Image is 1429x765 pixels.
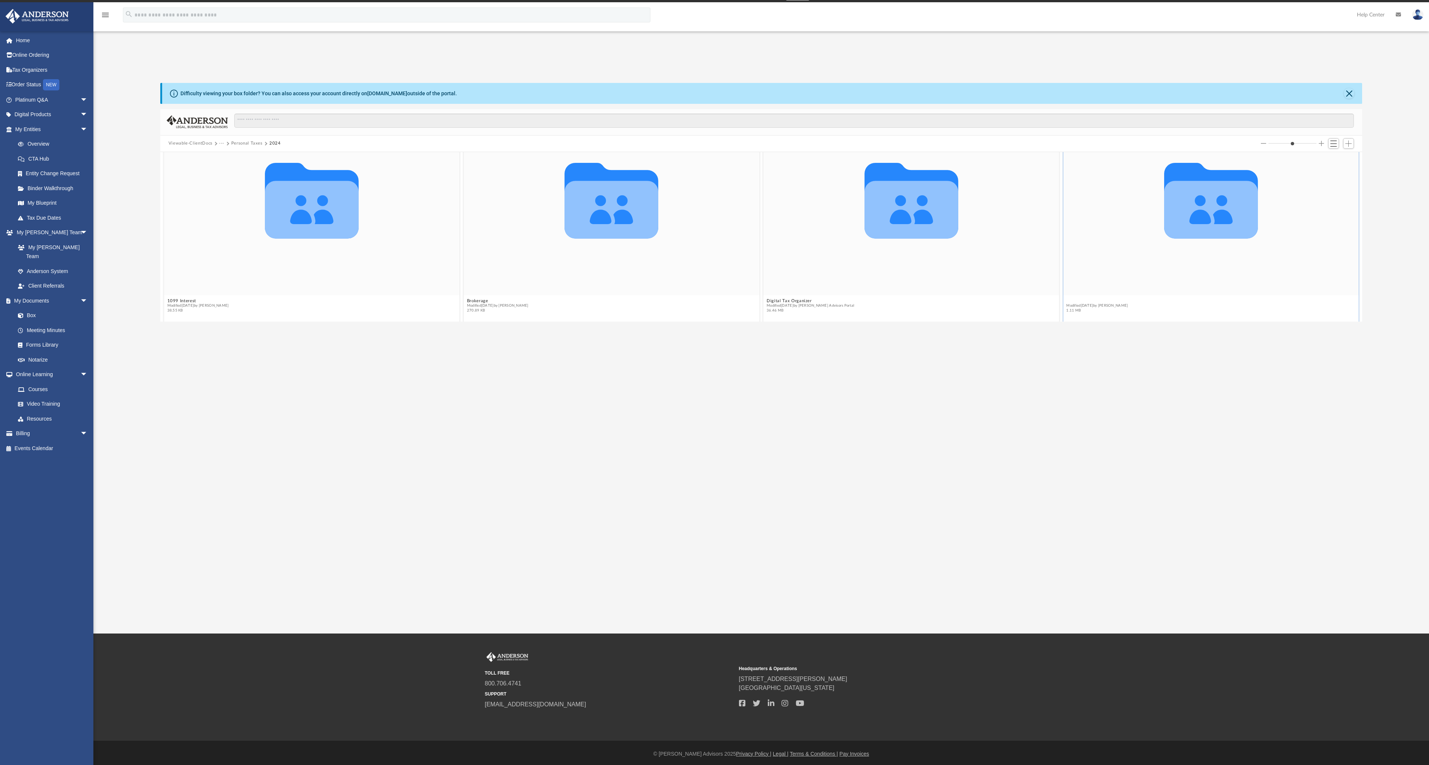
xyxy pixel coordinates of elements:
a: Binder Walkthrough [10,181,99,196]
a: My Documentsarrow_drop_down [5,293,95,308]
i: search [125,10,133,18]
small: Headquarters & Operations [739,665,988,672]
a: Events Calendar [5,441,99,456]
a: Online Ordering [5,48,99,63]
span: arrow_drop_down [80,293,95,309]
button: 2024 [269,140,281,147]
i: menu [101,10,110,19]
a: Box [10,308,92,323]
span: arrow_drop_down [80,92,95,108]
a: 800.706.4741 [485,680,522,687]
a: Courses [10,382,95,397]
a: Tax Due Dates [10,210,99,225]
a: Anderson System [10,264,95,279]
button: Viewable-ClientDocs [168,140,213,147]
button: FollowupRequests [1066,298,1128,303]
button: Close [1344,88,1354,99]
a: [GEOGRAPHIC_DATA][US_STATE] [739,685,835,691]
a: Resources [10,411,95,426]
span: 36.46 MB [767,308,854,313]
a: Digital Productsarrow_drop_down [5,107,99,122]
div: © [PERSON_NAME] Advisors 2025 [93,750,1429,758]
span: arrow_drop_down [80,122,95,137]
button: Decrease column size [1261,141,1266,146]
img: User Pic [1412,9,1423,20]
a: Overview [10,137,99,152]
small: TOLL FREE [485,670,734,676]
span: Modified [DATE] by [PERSON_NAME] [467,303,529,308]
span: arrow_drop_down [80,367,95,382]
a: Meeting Minutes [10,323,95,338]
button: 1099 Interest [167,298,229,303]
a: My Entitiesarrow_drop_down [5,122,99,137]
span: Modified [DATE] by [PERSON_NAME] Advisors Portal [767,303,854,308]
a: [EMAIL_ADDRESS][DOMAIN_NAME] [485,701,586,707]
div: Difficulty viewing your box folder? You can also access your account directly on outside of the p... [180,90,457,97]
img: Anderson Advisors Platinum Portal [3,9,71,24]
span: arrow_drop_down [80,426,95,442]
a: Terms & Conditions | [790,751,838,757]
a: Privacy Policy | [736,751,771,757]
button: Switch to List View [1328,138,1339,149]
img: Anderson Advisors Platinum Portal [485,652,530,662]
small: SUPPORT [485,691,734,697]
a: Notarize [10,352,95,367]
button: Increase column size [1319,141,1324,146]
a: Client Referrals [10,279,95,294]
a: Home [5,33,99,48]
a: My Blueprint [10,196,95,211]
a: Order StatusNEW [5,77,99,93]
a: Platinum Q&Aarrow_drop_down [5,92,99,107]
a: Online Learningarrow_drop_down [5,367,95,382]
button: Digital Tax Organizer [767,298,854,303]
a: My [PERSON_NAME] Team [10,240,92,264]
button: ··· [219,140,224,147]
a: Entity Change Request [10,166,99,181]
a: Tax Organizers [5,62,99,77]
a: Pay Invoices [839,751,869,757]
a: Billingarrow_drop_down [5,426,99,441]
a: Forms Library [10,338,92,353]
a: [DOMAIN_NAME] [367,90,407,96]
span: Modified [DATE] by [PERSON_NAME] [167,303,229,308]
span: 1.11 MB [1066,308,1128,313]
input: Column size [1268,141,1317,146]
a: Legal | [773,751,789,757]
a: [STREET_ADDRESS][PERSON_NAME] [739,676,847,682]
div: grid [160,152,1363,322]
div: NEW [43,79,59,90]
button: Add [1343,138,1354,149]
a: My [PERSON_NAME] Teamarrow_drop_down [5,225,95,240]
span: arrow_drop_down [80,107,95,123]
input: Search files and folders [234,114,1354,128]
a: Video Training [10,397,92,412]
button: Brokerage [467,298,529,303]
span: 270.89 KB [467,308,529,313]
span: 38.55 KB [167,308,229,313]
a: menu [101,14,110,19]
span: Modified [DATE] by [PERSON_NAME] [1066,303,1128,308]
a: CTA Hub [10,151,99,166]
button: Personal Taxes [231,140,263,147]
span: arrow_drop_down [80,225,95,241]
